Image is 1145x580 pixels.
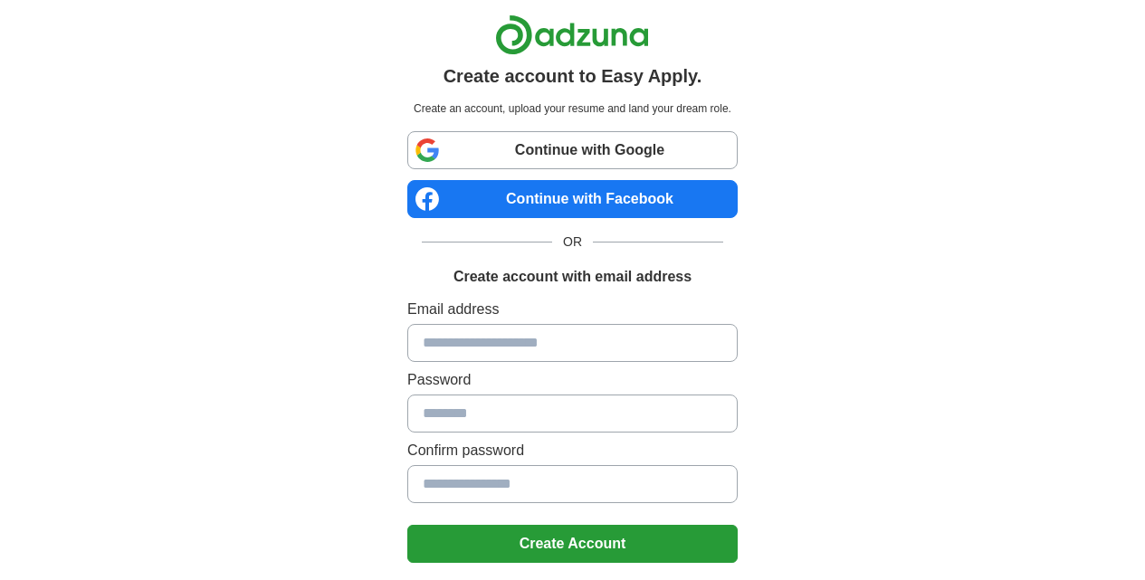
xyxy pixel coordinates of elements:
label: Email address [407,299,738,320]
span: OR [552,233,593,252]
a: Continue with Google [407,131,738,169]
h1: Create account to Easy Apply. [444,62,702,90]
label: Confirm password [407,440,738,461]
p: Create an account, upload your resume and land your dream role. [411,100,734,117]
a: Continue with Facebook [407,180,738,218]
button: Create Account [407,525,738,563]
img: Adzuna logo [495,14,649,55]
label: Password [407,369,738,391]
h1: Create account with email address [453,266,692,288]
